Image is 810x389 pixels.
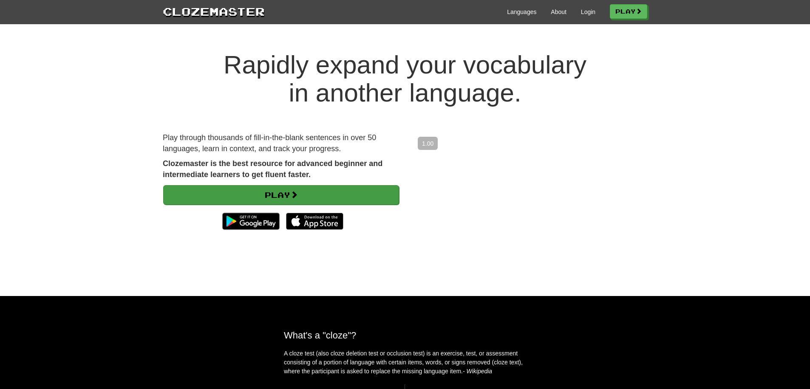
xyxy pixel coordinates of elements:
[163,159,382,179] strong: Clozemaster is the best resource for advanced beginner and intermediate learners to get fluent fa...
[284,330,526,341] h2: What's a "cloze"?
[610,4,647,19] a: Play
[163,3,265,19] a: Clozemaster
[581,8,595,16] a: Login
[551,8,566,16] a: About
[463,368,492,375] em: - Wikipedia
[507,8,536,16] a: Languages
[286,213,343,230] img: Download_on_the_App_Store_Badge_US-UK_135x40-25178aeef6eb6b83b96f5f2d004eda3bffbb37122de64afbaef7...
[218,209,284,234] img: Get it on Google Play
[163,132,399,154] p: Play through thousands of fill-in-the-blank sentences in over 50 languages, learn in context, and...
[163,185,399,205] a: Play
[284,349,526,376] p: A cloze test (also cloze deletion test or occlusion test) is an exercise, test, or assessment con...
